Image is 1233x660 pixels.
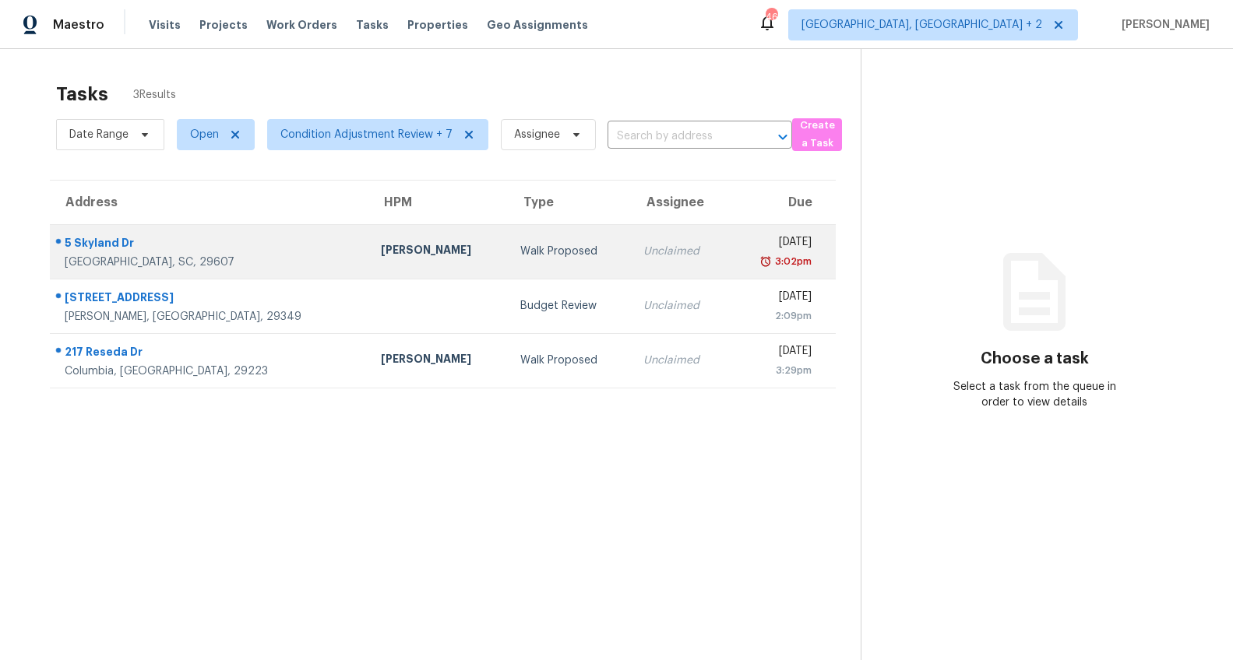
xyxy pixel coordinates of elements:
[759,254,772,269] img: Overdue Alarm Icon
[50,181,368,224] th: Address
[368,181,508,224] th: HPM
[741,308,812,324] div: 2:09pm
[801,17,1042,33] span: [GEOGRAPHIC_DATA], [GEOGRAPHIC_DATA] + 2
[280,127,453,142] span: Condition Adjustment Review + 7
[643,353,717,368] div: Unclaimed
[381,242,495,262] div: [PERSON_NAME]
[69,127,129,142] span: Date Range
[741,343,812,363] div: [DATE]
[508,181,631,224] th: Type
[741,234,812,254] div: [DATE]
[199,17,248,33] span: Projects
[53,17,104,33] span: Maestro
[643,298,717,314] div: Unclaimed
[381,351,495,370] div: [PERSON_NAME]
[608,125,749,149] input: Search by address
[981,351,1089,367] h3: Choose a task
[514,127,560,142] span: Assignee
[1115,17,1210,33] span: [PERSON_NAME]
[772,254,812,269] div: 3:02pm
[520,298,618,314] div: Budget Review
[65,344,356,363] div: 217 Reseda Dr
[65,363,356,379] div: Columbia, [GEOGRAPHIC_DATA], 29223
[520,353,618,368] div: Walk Proposed
[487,17,588,33] span: Geo Assignments
[65,235,356,255] div: 5 Skyland Dr
[766,9,777,25] div: 46
[56,86,108,102] h2: Tasks
[266,17,337,33] span: Work Orders
[948,379,1122,410] div: Select a task from the queue in order to view details
[407,17,468,33] span: Properties
[190,127,219,142] span: Open
[356,19,389,30] span: Tasks
[65,309,356,325] div: [PERSON_NAME], [GEOGRAPHIC_DATA], 29349
[800,117,834,153] span: Create a Task
[741,289,812,308] div: [DATE]
[149,17,181,33] span: Visits
[520,244,618,259] div: Walk Proposed
[631,181,729,224] th: Assignee
[133,87,176,103] span: 3 Results
[65,255,356,270] div: [GEOGRAPHIC_DATA], SC, 29607
[772,126,794,148] button: Open
[65,290,356,309] div: [STREET_ADDRESS]
[741,363,812,378] div: 3:29pm
[728,181,836,224] th: Due
[643,244,717,259] div: Unclaimed
[792,118,842,151] button: Create a Task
